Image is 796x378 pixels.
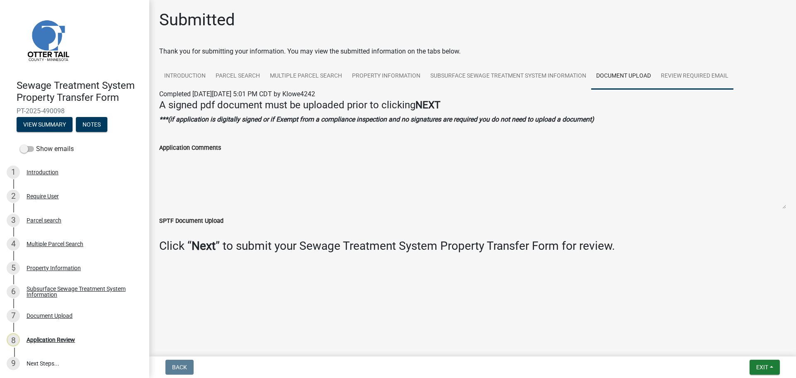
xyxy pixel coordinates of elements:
[159,46,786,56] div: Thank you for submitting your information. You may view the submitted information on the tabs below.
[27,169,58,175] div: Introduction
[211,63,265,90] a: Parcel search
[159,99,786,111] h4: A signed pdf document must be uploaded prior to clicking
[192,239,216,253] strong: Next
[591,63,656,90] a: Document Upload
[7,190,20,203] div: 2
[27,193,59,199] div: Require User
[172,364,187,371] span: Back
[7,357,20,370] div: 9
[159,90,315,98] span: Completed [DATE][DATE] 5:01 PM CDT by Klowe4242
[7,333,20,346] div: 8
[159,10,235,30] h1: Submitted
[7,166,20,179] div: 1
[165,360,194,375] button: Back
[7,285,20,298] div: 6
[27,265,81,271] div: Property Information
[17,122,73,128] wm-modal-confirm: Summary
[20,144,74,154] label: Show emails
[415,99,440,111] strong: NEXT
[347,63,425,90] a: Property Information
[7,309,20,322] div: 7
[17,9,79,71] img: Otter Tail County, Minnesota
[159,218,223,224] label: SPTF Document Upload
[7,237,20,251] div: 4
[17,80,143,104] h4: Sewage Treatment System Property Transfer Form
[17,117,73,132] button: View Summary
[27,217,61,223] div: Parcel search
[159,63,211,90] a: Introduction
[159,145,221,151] label: Application Comments
[27,241,83,247] div: Multiple Parcel Search
[7,261,20,275] div: 5
[76,117,107,132] button: Notes
[425,63,591,90] a: Subsurface Sewage Treatment System Information
[76,122,107,128] wm-modal-confirm: Notes
[27,286,136,298] div: Subsurface Sewage Treatment System Information
[756,364,768,371] span: Exit
[159,239,786,253] h3: Click “ ” to submit your Sewage Treatment System Property Transfer Form for review.
[7,214,20,227] div: 3
[27,313,73,319] div: Document Upload
[656,63,733,90] a: Review Required Email
[159,115,594,123] strong: ***(if application is digitally signed or if Exempt from a compliance inspection and no signature...
[27,337,75,343] div: Application Review
[17,107,133,115] span: PT-2025-490098
[265,63,347,90] a: Multiple Parcel Search
[750,360,780,375] button: Exit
